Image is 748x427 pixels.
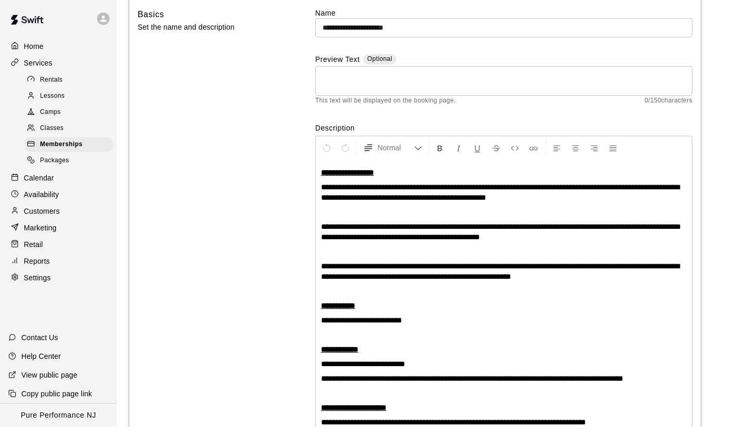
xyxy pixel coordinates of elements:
p: Contact Us [21,332,58,343]
a: Services [8,55,109,71]
button: Format Strikethrough [487,138,505,157]
a: Rentals [25,72,117,88]
div: Rentals [25,73,113,87]
p: Copy public page link [21,389,92,399]
label: Name [315,8,692,18]
a: Settings [8,270,109,286]
a: Marketing [8,220,109,236]
label: Preview Text [315,54,360,66]
p: Help Center [21,351,61,361]
a: Packages [25,153,117,169]
span: 0 / 150 characters [645,96,692,106]
button: Format Italics [450,138,468,157]
button: Format Bold [431,138,449,157]
a: Retail [8,237,109,252]
span: Packages [40,156,69,166]
span: Classes [40,123,63,134]
p: Settings [24,273,51,283]
a: Reports [8,253,109,269]
h6: Basics [138,8,164,21]
p: Availability [24,189,59,200]
p: Retail [24,239,43,250]
label: Description [315,123,692,133]
p: Marketing [24,223,57,233]
p: Set the name and description [138,21,282,34]
p: Services [24,58,52,68]
a: Home [8,38,109,54]
a: Customers [8,203,109,219]
p: Calendar [24,173,54,183]
p: View public page [21,370,77,380]
button: Justify Align [604,138,622,157]
p: Home [24,41,44,51]
span: Camps [40,107,61,118]
div: Camps [25,105,113,120]
span: Rentals [40,75,63,85]
p: Reports [24,256,50,266]
button: Insert Code [506,138,524,157]
div: Packages [25,153,113,168]
a: Availability [8,187,109,202]
a: Classes [25,121,117,137]
span: Lessons [40,91,65,101]
button: Left Align [548,138,566,157]
button: Redo [337,138,354,157]
p: Customers [24,206,60,216]
span: Memberships [40,139,83,150]
span: This text will be displayed on the booking page. [315,96,456,106]
button: Insert Link [525,138,542,157]
a: Calendar [8,170,109,186]
button: Format Underline [469,138,486,157]
button: Formatting Options [359,138,426,157]
span: Normal [378,143,414,153]
span: Optional [367,55,392,62]
div: Lessons [25,89,113,103]
a: Camps [25,105,117,121]
div: Classes [25,121,113,136]
a: Memberships [25,137,117,153]
button: Center Align [567,138,584,157]
div: Memberships [25,137,113,152]
a: Lessons [25,88,117,104]
button: Undo [318,138,336,157]
p: Pure Performance NJ [21,410,96,421]
button: Right Align [585,138,603,157]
